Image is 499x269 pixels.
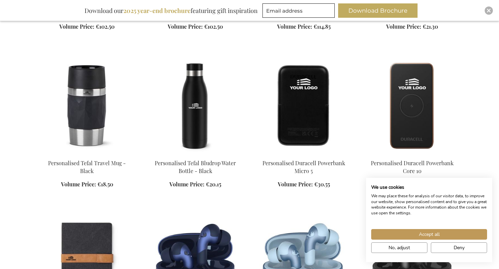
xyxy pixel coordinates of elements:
[314,23,331,30] span: €114.85
[59,23,115,31] a: Volume Price: €102.50
[168,23,223,31] a: Volume Price: €102.50
[48,159,126,174] a: Personalised Tefal Travel Mug - Black
[371,159,454,174] a: Personalised Duracell Powerbank Core 10
[419,231,440,238] span: Accept all
[389,244,410,251] span: No, adjust
[371,229,487,240] button: Accept all cookies
[371,184,487,190] h2: We use cookies
[363,58,461,154] img: Personalised Duracell Powerbank Micro 5
[262,159,345,174] a: Personalised Duracell Powerbank Micro 5
[255,58,352,154] img: Personalised Duracell Powerbank Micro 5
[386,23,438,31] a: Volume Price: €21.30
[147,151,244,157] a: Personalised Tefal Bludrop Water Bottle - Black
[59,23,94,30] span: Volume Price:
[277,23,331,31] a: Volume Price: €114.85
[386,23,421,30] span: Volume Price:
[262,3,335,18] input: Email address
[81,3,261,18] div: Download our featuring gift inspiration
[454,244,465,251] span: Deny
[61,181,96,188] span: Volume Price:
[147,58,244,154] img: Personalised Tefal Bludrop Water Bottle - Black
[255,151,352,157] a: Personalised Duracell Powerbank Micro 5
[38,151,136,157] a: Personalised Tefal Travel Mug - Black
[278,181,313,188] span: Volume Price:
[169,181,205,188] span: Volume Price:
[338,3,418,18] button: Download Brochure
[431,242,487,253] button: Deny all cookies
[371,193,487,216] p: We may place these for analysis of our visitor data, to improve our website, show personalised co...
[61,181,113,188] a: Volume Price: €18.50
[169,181,221,188] a: Volume Price: €20.15
[97,181,113,188] span: €18.50
[371,242,427,253] button: Adjust cookie preferences
[487,9,491,13] img: Close
[278,181,330,188] a: Volume Price: €30.55
[206,181,221,188] span: €20.15
[155,159,236,174] a: Personalised Tefal Bludrop Water Bottle - Black
[204,23,223,30] span: €102.50
[277,23,312,30] span: Volume Price:
[168,23,203,30] span: Volume Price:
[38,58,136,154] img: Personalised Tefal Travel Mug - Black
[123,6,191,15] b: 2025 year-end brochure
[485,6,493,15] div: Close
[423,23,438,30] span: €21.30
[262,3,337,20] form: marketing offers and promotions
[96,23,115,30] span: €102.50
[314,181,330,188] span: €30.55
[363,151,461,157] a: Personalised Duracell Powerbank Micro 5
